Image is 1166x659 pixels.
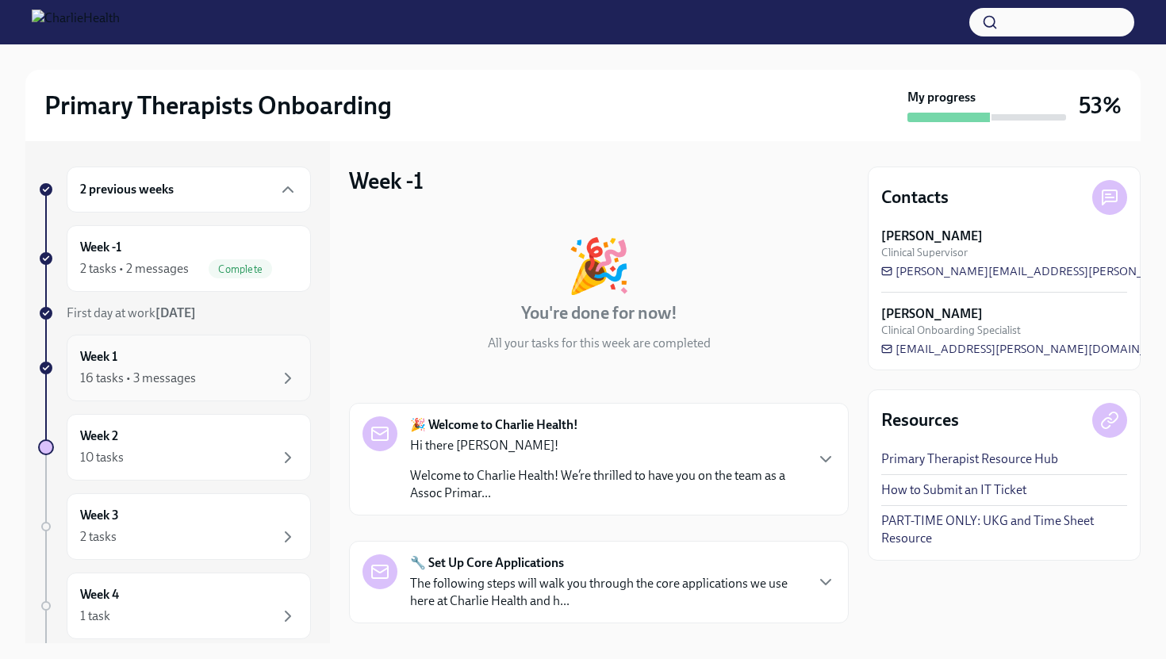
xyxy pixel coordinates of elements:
h3: 53% [1079,91,1122,120]
h4: Resources [881,408,959,432]
strong: 🔧 Set Up Core Applications [410,554,564,572]
strong: [PERSON_NAME] [881,305,983,323]
h6: Week 2 [80,427,118,445]
h4: You're done for now! [521,301,677,325]
p: Welcome to Charlie Health! We’re thrilled to have you on the team as a Assoc Primar... [410,467,804,502]
a: First day at work[DATE] [38,305,311,322]
h4: Contacts [881,186,949,209]
a: Week -12 tasks • 2 messagesComplete [38,225,311,292]
span: Clinical Supervisor [881,245,968,260]
a: Week 41 task [38,573,311,639]
a: PART-TIME ONLY: UKG and Time Sheet Resource [881,512,1127,547]
span: Complete [209,263,272,275]
a: How to Submit an IT Ticket [881,481,1026,499]
a: Week 116 tasks • 3 messages [38,335,311,401]
h3: Week -1 [349,167,424,195]
img: CharlieHealth [32,10,120,35]
strong: [PERSON_NAME] [881,228,983,245]
div: 2 tasks [80,528,117,546]
strong: [DATE] [155,305,196,320]
h6: Week 1 [80,348,117,366]
h6: Week 3 [80,507,119,524]
span: Clinical Onboarding Specialist [881,323,1021,338]
div: 10 tasks [80,449,124,466]
p: Hi there [PERSON_NAME]! [410,437,804,454]
a: Primary Therapist Resource Hub [881,450,1058,468]
h6: Week -1 [80,239,121,256]
h6: 2 previous weeks [80,181,174,198]
div: 1 task [80,607,110,625]
h6: Week 4 [80,586,119,603]
span: First day at work [67,305,196,320]
a: Week 210 tasks [38,414,311,481]
div: 2 tasks • 2 messages [80,260,189,278]
strong: 🎉 Welcome to Charlie Health! [410,416,578,434]
h2: Primary Therapists Onboarding [44,90,392,121]
div: 16 tasks • 3 messages [80,370,196,387]
strong: My progress [907,89,976,106]
p: All your tasks for this week are completed [488,335,711,352]
a: Week 32 tasks [38,493,311,560]
p: The following steps will walk you through the core applications we use here at Charlie Health and... [410,575,804,610]
div: 🎉 [566,239,631,292]
div: 2 previous weeks [67,167,311,213]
